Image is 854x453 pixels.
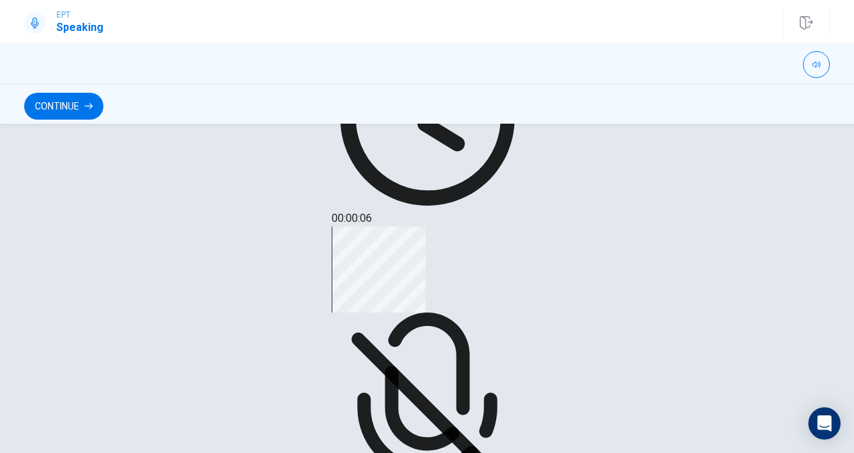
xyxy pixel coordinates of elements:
span: EPT [56,10,103,19]
button: Continue [24,93,103,120]
h1: Speaking [56,19,103,36]
div: Open Intercom Messenger [808,407,841,440]
span: 00:00:06 [332,212,372,224]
